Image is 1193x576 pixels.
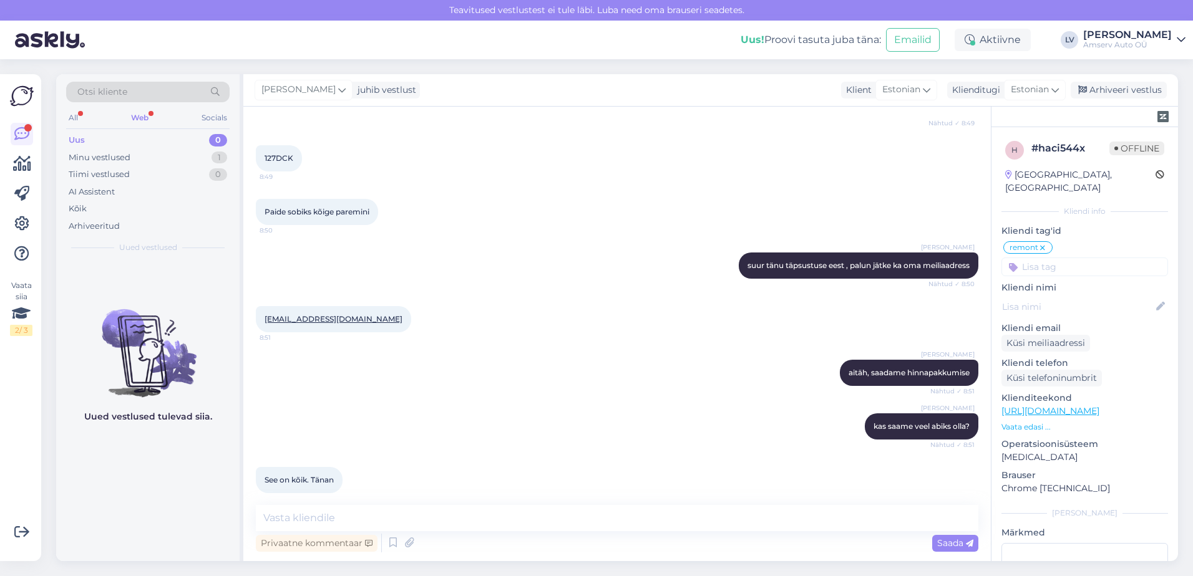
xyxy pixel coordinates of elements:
span: [PERSON_NAME] [921,403,975,413]
div: Küsi meiliaadressi [1001,335,1090,352]
div: Aktiivne [955,29,1031,51]
span: [PERSON_NAME] [921,242,975,252]
div: Kliendi info [1001,206,1168,217]
div: Uus [69,134,85,146]
span: aitäh, saadame hinnapakkumise [849,368,970,377]
span: Estonian [882,83,920,97]
span: Saada [937,537,973,549]
div: Socials [199,110,230,126]
span: Otsi kliente [77,85,127,98]
div: 0 [209,134,227,146]
p: Kliendi telefon [1001,357,1168,370]
div: # haci544x [1031,141,1109,156]
a: [URL][DOMAIN_NAME] [1001,405,1099,416]
span: [PERSON_NAME] [261,83,336,97]
span: Nähtud ✓ 8:51 [928,440,975,449]
div: juhib vestlust [353,84,416,97]
span: kas saame veel abiks olla? [874,421,970,431]
p: [MEDICAL_DATA] [1001,451,1168,464]
button: Emailid [886,28,940,52]
span: suur tänu täpsustuse eest , palun jätke ka oma meiliaadress [747,261,970,270]
span: remont [1010,244,1038,251]
div: Amserv Auto OÜ [1083,40,1172,50]
span: Nähtud ✓ 8:51 [928,386,975,396]
div: Kõik [69,203,87,215]
div: Minu vestlused [69,151,130,164]
p: Kliendi nimi [1001,281,1168,294]
span: 8:51 [260,333,306,342]
img: No chats [56,287,240,399]
span: 8:50 [260,226,306,235]
p: Kliendi tag'id [1001,224,1168,238]
img: Askly Logo [10,84,34,108]
span: 127DCK [265,153,293,163]
div: Arhiveeritud [69,220,120,233]
span: h [1011,145,1018,155]
input: Lisa tag [1001,257,1168,276]
div: 0 [209,168,227,181]
div: All [66,110,80,126]
div: [PERSON_NAME] [1001,507,1168,519]
span: See on kõik. Tänan [265,475,334,484]
span: Offline [1109,142,1164,155]
p: Uued vestlused tulevad siia. [84,410,212,423]
span: Nähtud ✓ 8:49 [928,118,975,128]
p: Klienditeekond [1001,391,1168,405]
div: AI Assistent [69,186,115,198]
div: Klienditugi [947,84,1000,97]
span: Paide sobiks kõige paremini [265,207,369,216]
span: 8:49 [260,172,306,181]
span: Estonian [1011,83,1049,97]
div: LV [1061,31,1078,49]
div: Privaatne kommentaar [256,535,377,552]
a: [PERSON_NAME]Amserv Auto OÜ [1083,30,1186,50]
div: [GEOGRAPHIC_DATA], [GEOGRAPHIC_DATA] [1005,168,1156,194]
p: Chrome [TECHNICAL_ID] [1001,482,1168,495]
div: Arhiveeri vestlus [1071,82,1167,98]
p: Brauser [1001,469,1168,482]
img: zendesk [1157,111,1169,122]
div: Tiimi vestlused [69,168,130,181]
div: Klient [841,84,872,97]
div: Proovi tasuta juba täna: [741,32,881,47]
b: Uus! [741,34,764,46]
div: Küsi telefoninumbrit [1001,370,1102,386]
input: Lisa nimi [1002,300,1154,314]
span: [PERSON_NAME] [921,350,975,359]
a: [EMAIL_ADDRESS][DOMAIN_NAME] [265,314,402,324]
div: [PERSON_NAME] [1083,30,1172,40]
span: Uued vestlused [119,242,177,253]
div: 2 / 3 [10,325,32,336]
div: 1 [212,151,227,164]
p: Operatsioonisüsteem [1001,438,1168,451]
p: Vaata edasi ... [1001,421,1168,433]
div: Web [129,110,151,126]
p: Märkmed [1001,526,1168,539]
p: Kliendi email [1001,322,1168,335]
span: Nähtud ✓ 8:50 [928,279,975,289]
div: Vaata siia [10,280,32,336]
